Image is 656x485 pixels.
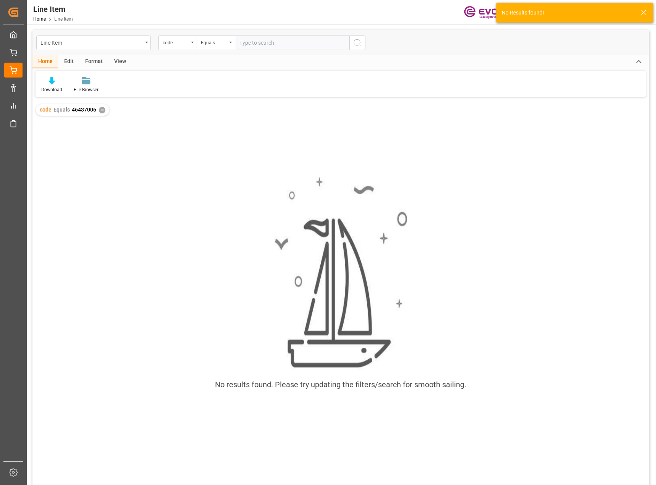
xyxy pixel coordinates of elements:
img: smooth_sailing.jpeg [274,176,407,370]
span: Equals [53,107,70,113]
div: Format [79,55,108,68]
button: search button [349,36,365,50]
div: Edit [58,55,79,68]
div: ✕ [99,107,105,113]
input: Type to search [235,36,349,50]
div: Home [32,55,58,68]
div: Download [41,86,62,93]
div: Equals [201,37,227,46]
a: Home [33,16,46,22]
div: View [108,55,132,68]
button: open menu [158,36,197,50]
div: No Results found! [502,9,633,17]
button: open menu [197,36,235,50]
img: Evonik-brand-mark-Deep-Purple-RGB.jpeg_1700498283.jpeg [464,6,514,19]
div: File Browser [74,86,99,93]
div: Line Item [40,37,142,47]
div: code [163,37,189,46]
div: Line Item [33,3,73,15]
span: 46437006 [72,107,96,113]
button: open menu [36,36,151,50]
div: No results found. Please try updating the filters/search for smooth sailing. [215,379,466,390]
span: code [40,107,52,113]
